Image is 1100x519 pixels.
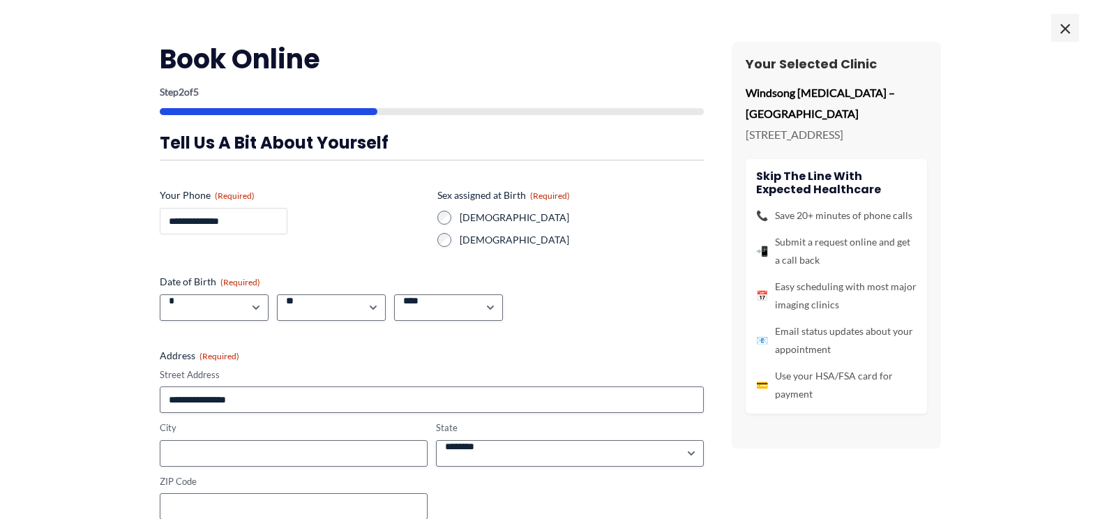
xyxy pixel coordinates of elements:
[179,86,184,98] span: 2
[756,331,768,349] span: 📧
[160,188,426,202] label: Your Phone
[460,211,704,225] label: [DEMOGRAPHIC_DATA]
[530,190,570,201] span: (Required)
[756,278,917,314] li: Easy scheduling with most major imaging clinics
[746,124,927,145] p: [STREET_ADDRESS]
[215,190,255,201] span: (Required)
[160,475,428,488] label: ZIP Code
[199,351,239,361] span: (Required)
[756,206,768,225] span: 📞
[1051,14,1079,42] span: ×
[436,421,704,435] label: State
[756,206,917,225] li: Save 20+ minutes of phone calls
[756,376,768,394] span: 💳
[193,86,199,98] span: 5
[160,87,704,97] p: Step of
[756,322,917,359] li: Email status updates about your appointment
[160,368,704,382] label: Street Address
[756,170,917,196] h4: Skip the line with Expected Healthcare
[437,188,570,202] legend: Sex assigned at Birth
[160,275,260,289] legend: Date of Birth
[160,42,704,76] h2: Book Online
[756,242,768,260] span: 📲
[756,287,768,305] span: 📅
[746,56,927,72] h3: Your Selected Clinic
[220,277,260,287] span: (Required)
[160,349,239,363] legend: Address
[756,367,917,403] li: Use your HSA/FSA card for payment
[160,132,704,153] h3: Tell us a bit about yourself
[160,421,428,435] label: City
[756,233,917,269] li: Submit a request online and get a call back
[460,233,704,247] label: [DEMOGRAPHIC_DATA]
[746,82,927,123] p: Windsong [MEDICAL_DATA] – [GEOGRAPHIC_DATA]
